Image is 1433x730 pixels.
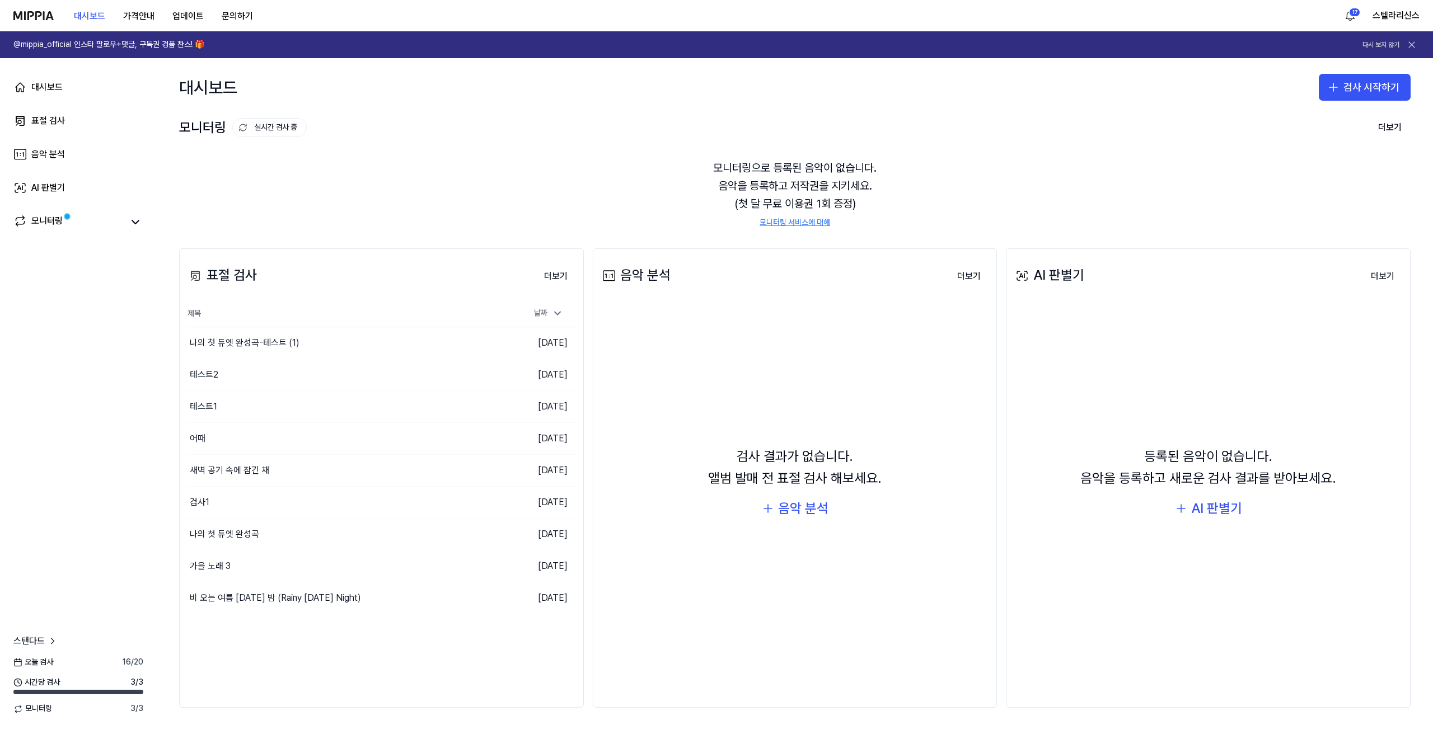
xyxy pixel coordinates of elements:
button: AI 판별기 [1174,498,1242,519]
div: 모니터링 [31,214,63,230]
div: 검사 결과가 없습니다. 앨범 발매 전 표절 검사 해보세요. [708,446,882,489]
span: 시간당 검사 [13,677,60,688]
td: [DATE] [479,487,577,519]
a: 모니터링 서비스에 대해 [760,217,830,228]
td: [DATE] [479,423,577,455]
div: AI 판별기 [1191,498,1242,519]
td: [DATE] [479,582,577,614]
div: AI 판별기 [31,181,65,195]
div: 어때 [190,432,205,445]
span: 3 / 3 [130,703,143,714]
div: 테스트2 [190,368,218,382]
button: 더보기 [1369,116,1411,139]
div: AI 판별기 [1013,265,1084,286]
span: 모니터링 [13,703,52,714]
img: 알림 [1343,9,1357,22]
a: 표절 검사 [7,107,150,134]
td: [DATE] [479,359,577,391]
div: 음악 분석 [778,498,828,519]
div: 나의 첫 듀엣 완성곡-테스트 (1) [190,336,299,350]
td: [DATE] [479,327,577,359]
button: 알림17 [1341,7,1359,25]
td: [DATE] [479,519,577,550]
img: logo [13,11,54,20]
td: [DATE] [479,455,577,487]
a: 업데이트 [163,1,213,31]
span: 3 / 3 [130,677,143,688]
a: 음악 분석 [7,141,150,168]
td: [DATE] [479,550,577,582]
a: AI 판별기 [7,175,150,201]
button: 문의하기 [213,5,262,27]
div: 17 [1349,8,1360,17]
div: 나의 첫 듀엣 완성곡 [190,528,259,541]
span: 16 / 20 [122,657,143,668]
button: 실시간 검사 중 [232,118,307,137]
span: 스탠다드 [13,634,45,648]
div: 모니터링으로 등록된 음악이 없습니다. 음악을 등록하고 저작권을 지키세요. (첫 달 무료 이용권 1회 증정) [179,145,1411,242]
div: 대시보드 [31,81,63,94]
div: 가을 노래 3 [190,559,231,573]
a: 스탠다드 [13,634,58,648]
button: 업데이트 [163,5,213,27]
div: 대시보드 [179,69,237,105]
a: 더보기 [948,264,990,288]
span: 오늘 검사 [13,657,53,668]
button: 더보기 [1362,265,1403,288]
div: 날짜 [530,304,568,322]
h1: @mippia_official 인스타 팔로우+댓글, 구독권 경품 찬스! 🎁 [13,39,204,50]
div: 음악 분석 [31,148,65,161]
th: 제목 [186,300,479,327]
a: 더보기 [1362,264,1403,288]
div: 비 오는 여름 [DATE] 밤 (Rainy [DATE] Night) [190,591,361,605]
div: 등록된 음악이 없습니다. 음악을 등록하고 새로운 검사 결과를 받아보세요. [1080,446,1336,489]
button: 음악 분석 [761,498,828,519]
div: 모니터링 [179,117,307,138]
div: 테스트1 [190,400,217,413]
div: 새벽 공기 속에 잠긴 채 [190,464,269,477]
div: 표절 검사 [31,114,65,128]
td: [DATE] [479,391,577,423]
button: 다시 보지 않기 [1362,40,1399,50]
a: 모니터링 [13,214,123,230]
button: 검사 시작하기 [1319,74,1411,101]
a: 대시보드 [7,74,150,101]
div: 검사1 [190,496,209,509]
div: 표절 검사 [186,265,257,286]
div: 음악 분석 [600,265,671,286]
button: 더보기 [948,265,990,288]
button: 더보기 [535,265,577,288]
button: 대시보드 [65,5,114,27]
button: 가격안내 [114,5,163,27]
button: 스텔라리신스 [1373,9,1420,22]
a: 더보기 [535,264,577,288]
